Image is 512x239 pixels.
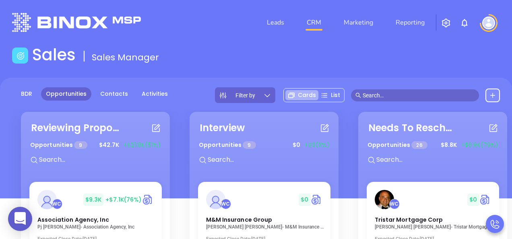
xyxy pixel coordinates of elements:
[16,87,37,101] a: BDR
[52,199,62,209] div: Walter Contreras
[74,141,87,149] span: 9
[363,91,475,100] input: Search…
[243,141,256,149] span: 9
[441,18,451,28] img: iconSetting
[206,190,225,209] img: M&M Insurance Group
[318,90,343,100] div: List
[341,14,376,31] a: Marketing
[304,141,329,149] span: +$0 (0%)
[460,18,469,28] img: iconNotification
[200,121,245,135] div: Interview
[376,155,496,165] input: Search...
[392,14,428,31] a: Reporting
[235,93,255,98] span: Filter by
[368,121,457,135] div: Needs To Reschedule
[95,87,133,101] a: Contacts
[137,87,173,101] a: Activities
[30,138,87,152] p: Opportunities
[38,155,159,165] input: Search...
[264,14,287,31] a: Leads
[479,194,491,206] img: Quote
[411,141,427,149] span: 26
[105,196,142,204] span: +$7.1K (76%)
[12,13,141,32] img: logo
[199,138,256,152] p: Opportunities
[32,45,76,64] h1: Sales
[37,224,158,230] p: Pj Giannini - Association Agency, Inc
[206,216,273,224] span: M&M Insurance Group
[355,93,361,98] span: search
[303,14,324,31] a: CRM
[37,190,57,209] img: Association Agency, Inc
[41,87,91,101] a: Opportunities
[92,51,159,64] span: Sales Manager
[97,139,121,151] span: $ 42.7K
[311,194,322,206] img: Quote
[207,155,328,165] input: Search...
[389,199,400,209] div: Walter Contreras
[367,138,427,152] p: Opportunities
[299,194,310,206] span: $ 0
[461,141,498,149] span: +$6.9K (79%)
[482,16,495,29] img: user
[375,224,495,230] p: Danny Saraf - Tristar Mortgage Corp
[375,216,443,224] span: Tristar Mortgage Corp
[439,139,459,151] span: $ 8.8K
[206,224,327,230] p: Elizabeth Moser - M&M Insurance Group
[291,139,302,151] span: $ 0
[375,190,394,209] img: Tristar Mortgage Corp
[37,216,109,224] span: Association Agency, Inc
[123,141,161,149] span: +$21.9K (51%)
[467,194,479,206] span: $ 0
[285,90,318,100] div: Cards
[221,199,231,209] div: Walter Contreras
[142,194,154,206] img: Quote
[83,194,104,206] span: $ 9.3K
[31,121,120,135] div: Reviewing Proposal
